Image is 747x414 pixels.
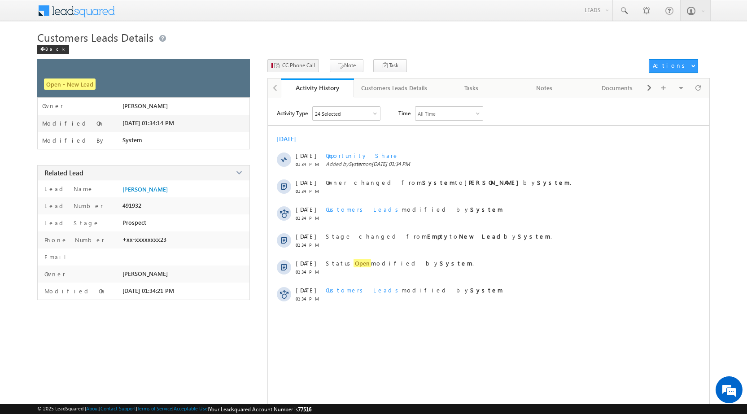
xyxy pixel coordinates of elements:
span: 01:34 PM [296,188,323,194]
span: [DATE] 01:34:14 PM [122,119,174,126]
div: Customers Leads Details [361,83,427,93]
label: Owner [42,270,66,278]
span: Owner changed from to by . [326,179,571,186]
strong: Empty [427,232,450,240]
a: Notes [508,78,581,97]
span: 01:34 PM [296,296,323,301]
span: modified by [326,205,503,213]
strong: [PERSON_NAME] [464,179,523,186]
span: Related Lead [44,168,83,177]
span: [DATE] [296,152,316,159]
span: [PERSON_NAME] [122,102,168,109]
div: Owner Changed,Status Changed,Stage Changed,Source Changed,Notes & 19 more.. [313,107,380,120]
a: Customers Leads Details [354,78,435,97]
span: Activity Type [277,106,308,120]
div: Notes [515,83,573,93]
strong: System [422,179,455,186]
span: [DATE] [296,286,316,294]
span: +xx-xxxxxxxx23 [122,236,166,243]
span: 01:34 PM [296,215,323,221]
button: Note [330,59,363,72]
span: [DATE] [296,232,316,240]
span: [PERSON_NAME] [122,270,168,277]
label: Modified By [42,137,105,144]
a: Tasks [435,78,508,97]
div: 24 Selected [315,111,341,117]
strong: System [470,205,503,213]
div: Tasks [442,83,500,93]
label: Modified On [42,287,106,295]
span: System [122,136,142,144]
span: Added by on [326,161,672,167]
span: [DATE] [296,205,316,213]
span: 01:34 PM [296,161,323,167]
a: [PERSON_NAME] [122,186,168,193]
div: All Time [418,111,436,117]
span: 01:34 PM [296,269,323,275]
strong: System [470,286,503,294]
label: Modified On [42,120,104,127]
span: Time [398,106,411,120]
span: 01:34 PM [296,242,323,248]
span: Status modified by . [326,259,474,267]
span: Customers Leads [326,286,402,294]
div: Activity History [288,83,347,92]
button: Actions [649,59,698,73]
span: [DATE] 01:34 PM [371,161,410,167]
label: Lead Number [42,202,103,209]
span: Opportunity Share [326,152,399,159]
span: modified by [326,286,503,294]
strong: New Lead [459,232,504,240]
span: 77516 [298,406,311,413]
div: Documents [588,83,646,93]
strong: System [537,179,570,186]
div: [DATE] [277,135,306,143]
button: CC Phone Call [267,59,319,72]
span: [DATE] [296,259,316,267]
strong: System [440,259,472,267]
a: About [86,405,99,411]
label: Lead Stage [42,219,100,227]
a: Acceptable Use [174,405,208,411]
span: 491932 [122,202,141,209]
span: CC Phone Call [282,61,315,70]
a: Contact Support [100,405,136,411]
div: Actions [653,61,688,70]
label: Email [42,253,73,261]
label: Phone Number [42,236,105,244]
span: [DATE] 01:34:21 PM [122,287,174,294]
span: Prospect [122,219,146,226]
a: Documents [581,78,654,97]
span: Your Leadsquared Account Number is [209,406,311,413]
span: © 2025 LeadSquared | | | | | [37,405,311,413]
strong: System [518,232,550,240]
span: Open [354,259,371,267]
label: Lead Name [42,185,94,192]
button: Task [373,59,407,72]
span: System [349,161,365,167]
a: Terms of Service [137,405,172,411]
span: Customers Leads [326,205,402,213]
span: Customers Leads Details [37,30,153,44]
span: [DATE] [296,179,316,186]
div: Back [37,45,69,54]
span: Stage changed from to by . [326,232,552,240]
label: Owner [42,102,63,109]
a: Activity History [281,78,354,97]
span: Open - New Lead [44,78,96,90]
